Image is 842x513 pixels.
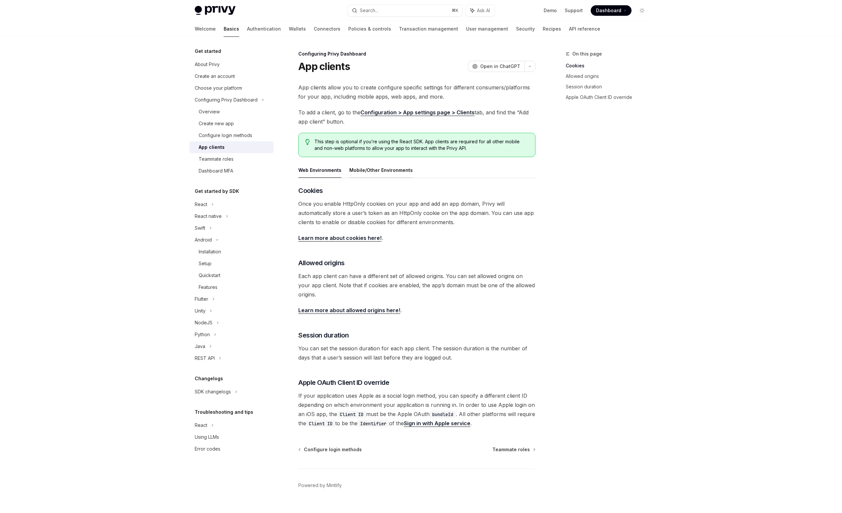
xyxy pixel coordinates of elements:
[189,165,274,177] a: Dashboard MFA
[298,258,345,268] span: Allowed origins
[591,5,631,16] a: Dashboard
[543,21,561,37] a: Recipes
[195,21,216,37] a: Welcome
[195,6,235,15] img: light logo
[195,200,207,208] div: React
[596,7,621,14] span: Dashboard
[298,233,535,243] span: .
[195,421,207,429] div: React
[305,139,310,145] svg: Tip
[298,378,389,387] span: Apple OAuth Client ID override
[566,60,653,71] a: Cookies
[404,420,470,427] a: Sign in with Apple service
[195,224,205,232] div: Swift
[195,96,258,104] div: Configuring Privy Dashboard
[189,269,274,281] a: Quickstart
[298,51,535,57] div: Configuring Privy Dashboard
[195,187,239,195] h5: Get started by SDK
[468,61,524,72] button: Open in ChatGPT
[199,248,221,256] div: Installation
[189,118,274,129] a: Create new app
[189,153,274,165] a: Teammate roles
[298,235,382,242] a: Learn more about cookies here!
[314,138,529,152] span: This step is optional if you’re using the React SDK. App clients are required for all other mobil...
[189,443,274,455] a: Error codes
[566,71,653,82] a: Allowed origins
[195,295,208,303] div: Flutter
[298,199,535,227] span: Once you enable HttpOnly cookies on your app and add an app domain, Privy will automatically stor...
[347,5,462,16] button: Search...⌘K
[189,246,274,258] a: Installation
[452,8,458,13] span: ⌘ K
[572,50,602,58] span: On this page
[247,21,281,37] a: Authentication
[195,72,235,80] div: Create an account
[298,391,535,428] span: If your application uses Apple as a social login method, you can specify a different client ID de...
[298,306,535,315] span: .
[299,446,362,453] a: Configure login methods
[195,433,219,441] div: Using LLMs
[314,21,340,37] a: Connectors
[544,7,557,14] a: Demo
[189,70,274,82] a: Create an account
[466,5,495,16] button: Ask AI
[349,162,413,178] button: Mobile/Other Environments
[195,84,242,92] div: Choose your platform
[189,129,274,141] a: Configure login methods
[360,109,475,116] a: Configuration > App settings page > Clients
[306,420,335,427] code: Client ID
[195,307,206,315] div: Unity
[195,212,222,220] div: React native
[189,141,274,153] a: App clients
[480,63,520,70] span: Open in ChatGPT
[399,21,458,37] a: Transaction management
[298,307,400,314] a: Learn more about allowed origins here!
[430,411,456,418] code: bundleId
[492,446,535,453] a: Teammate roles
[199,120,234,128] div: Create new app
[360,7,378,14] div: Search...
[189,431,274,443] a: Using LLMs
[566,82,653,92] a: Session duration
[189,106,274,118] a: Overview
[195,354,215,362] div: REST API
[298,162,341,178] button: Web Environments
[565,7,583,14] a: Support
[195,60,220,68] div: About Privy
[569,21,600,37] a: API reference
[477,7,490,14] span: Ask AI
[195,342,205,350] div: Java
[224,21,239,37] a: Basics
[199,260,211,268] div: Setup
[492,446,530,453] span: Teammate roles
[195,47,221,55] h5: Get started
[298,108,535,126] span: To add a client, go to the tab, and find the “Add app client” button.
[566,92,653,103] a: Apple OAuth Client ID override
[189,82,274,94] a: Choose your platform
[195,445,220,453] div: Error codes
[298,344,535,362] span: You can set the session duration for each app client. The session duration is the number of days ...
[199,155,234,163] div: Teammate roles
[199,283,217,291] div: Features
[189,281,274,293] a: Features
[189,258,274,269] a: Setup
[195,319,212,327] div: NodeJS
[337,411,366,418] code: Client ID
[195,236,212,244] div: Android
[637,5,647,16] button: Toggle dark mode
[304,446,362,453] span: Configure login methods
[298,331,349,340] span: Session duration
[195,331,210,338] div: Python
[199,131,252,139] div: Configure login methods
[298,60,350,72] h1: App clients
[199,143,225,151] div: App clients
[298,482,342,489] a: Powered by Mintlify
[195,388,231,396] div: SDK changelogs
[195,408,253,416] h5: Troubleshooting and tips
[199,167,233,175] div: Dashboard MFA
[348,21,391,37] a: Policies & controls
[298,186,323,195] span: Cookies
[195,375,223,383] h5: Changelogs
[199,108,220,116] div: Overview
[298,271,535,299] span: Each app client can have a different set of allowed origins. You can set allowed origins on your ...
